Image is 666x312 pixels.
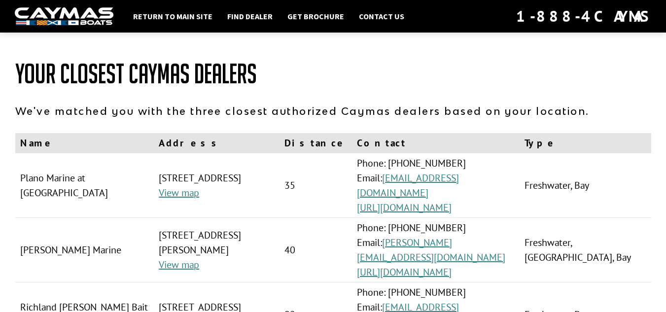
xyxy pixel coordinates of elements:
[357,266,452,278] a: [URL][DOMAIN_NAME]
[352,153,520,218] td: Phone: [PHONE_NUMBER] Email:
[352,133,520,153] th: Contact
[15,104,651,118] p: We've matched you with the three closest authorized Caymas dealers based on your location.
[154,218,280,282] td: [STREET_ADDRESS][PERSON_NAME]
[15,59,651,89] h1: Your Closest Caymas Dealers
[357,236,505,264] a: [PERSON_NAME][EMAIL_ADDRESS][DOMAIN_NAME]
[520,133,651,153] th: Type
[159,186,199,199] a: View map
[357,201,452,214] a: [URL][DOMAIN_NAME]
[154,153,280,218] td: [STREET_ADDRESS]
[354,10,409,23] a: Contact Us
[15,153,154,218] td: Plano Marine at [GEOGRAPHIC_DATA]
[159,258,199,271] a: View map
[15,7,113,26] img: white-logo-c9c8dbefe5ff5ceceb0f0178aa75bf4bb51f6bca0971e226c86eb53dfe498488.png
[222,10,278,23] a: Find Dealer
[280,133,352,153] th: Distance
[352,218,520,282] td: Phone: [PHONE_NUMBER] Email:
[520,153,651,218] td: Freshwater, Bay
[154,133,280,153] th: Address
[280,218,352,282] td: 40
[282,10,349,23] a: Get Brochure
[15,133,154,153] th: Name
[280,153,352,218] td: 35
[516,5,651,27] div: 1-888-4CAYMAS
[15,218,154,282] td: [PERSON_NAME] Marine
[520,218,651,282] td: Freshwater, [GEOGRAPHIC_DATA], Bay
[357,172,459,199] a: [EMAIL_ADDRESS][DOMAIN_NAME]
[128,10,217,23] a: Return to main site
